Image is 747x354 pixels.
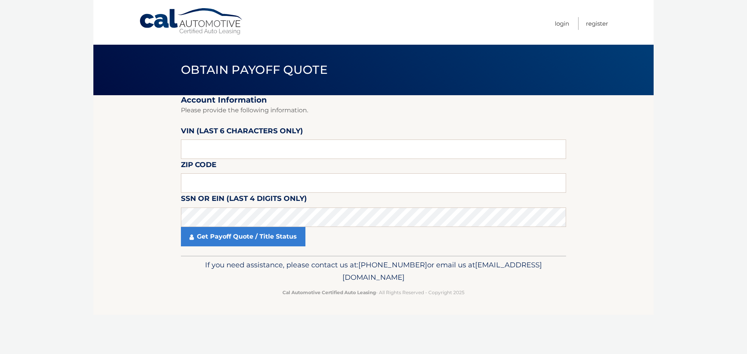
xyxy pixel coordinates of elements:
a: Cal Automotive [139,8,244,35]
p: - All Rights Reserved - Copyright 2025 [186,288,561,296]
label: Zip Code [181,159,216,173]
label: SSN or EIN (last 4 digits only) [181,193,307,207]
strong: Cal Automotive Certified Auto Leasing [282,289,376,295]
h2: Account Information [181,95,566,105]
span: [PHONE_NUMBER] [358,260,427,269]
p: If you need assistance, please contact us at: or email us at [186,259,561,284]
a: Get Payoff Quote / Title Status [181,227,305,246]
span: Obtain Payoff Quote [181,63,328,77]
a: Login [555,17,569,30]
label: VIN (last 6 characters only) [181,125,303,140]
p: Please provide the following information. [181,105,566,116]
a: Register [586,17,608,30]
